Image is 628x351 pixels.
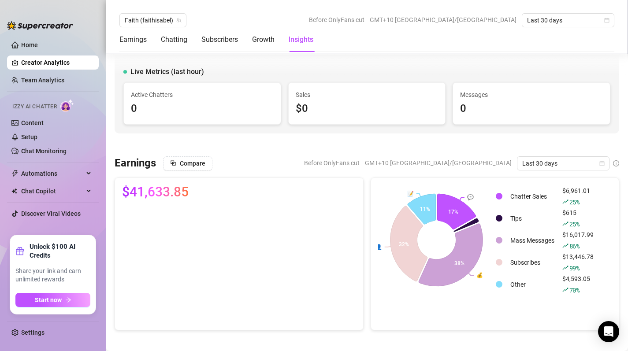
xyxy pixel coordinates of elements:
[119,34,147,45] div: Earnings
[562,287,569,293] span: rise
[507,230,558,251] td: Mass Messages
[161,34,187,45] div: Chatting
[21,184,84,198] span: Chat Copilot
[562,186,594,207] div: $6,961.01
[562,243,569,249] span: rise
[562,265,569,271] span: rise
[21,55,92,70] a: Creator Analytics
[407,190,413,197] text: 📝
[21,41,38,48] a: Home
[12,103,57,111] span: Izzy AI Chatter
[296,100,438,117] div: $0
[569,198,580,206] span: 25 %
[460,100,603,117] div: 0
[569,242,580,250] span: 86 %
[296,90,438,100] span: Sales
[15,293,90,307] button: Start nowarrow-right
[467,194,474,200] text: 💬
[507,208,558,229] td: Tips
[289,34,313,45] div: Insights
[130,67,204,77] span: Live Metrics (last hour)
[201,34,238,45] div: Subscribers
[122,185,189,199] span: $41,633.85
[522,157,604,170] span: Last 30 days
[180,160,205,167] span: Compare
[598,321,619,342] div: Open Intercom Messenger
[125,14,181,27] span: Faith (faithisabel)
[613,160,619,166] span: info-circle
[21,210,81,217] a: Discover Viral Videos
[507,186,558,207] td: Chatter Sales
[562,199,569,205] span: rise
[21,148,67,155] a: Chat Monitoring
[35,296,62,303] span: Start now
[562,274,594,295] div: $4,593.05
[562,230,594,251] div: $16,017.99
[21,133,37,140] a: Setup
[365,156,512,170] span: GMT+10 [GEOGRAPHIC_DATA]/[GEOGRAPHIC_DATA]
[569,220,580,228] span: 25 %
[131,90,274,100] span: Active Chatters
[252,34,275,45] div: Growth
[309,13,364,26] span: Before OnlyFans cut
[11,170,19,177] span: thunderbolt
[30,242,90,260] strong: Unlock $100 AI Credits
[507,274,558,295] td: Other
[370,13,517,26] span: GMT+10 [GEOGRAPHIC_DATA]/[GEOGRAPHIC_DATA]
[170,160,176,166] span: block
[304,156,360,170] span: Before OnlyFans cut
[21,329,45,336] a: Settings
[569,264,580,272] span: 99 %
[569,286,580,294] span: 70 %
[375,244,382,250] text: 👤
[15,247,24,255] span: gift
[460,90,603,100] span: Messages
[604,18,609,23] span: calendar
[60,99,74,112] img: AI Chatter
[176,18,182,23] span: team
[21,77,64,84] a: Team Analytics
[21,166,84,181] span: Automations
[131,100,274,117] div: 0
[507,252,558,273] td: Subscribes
[562,208,594,229] div: $615
[476,272,483,278] text: 💰
[11,188,17,194] img: Chat Copilot
[562,252,594,273] div: $13,446.78
[527,14,609,27] span: Last 30 days
[7,21,73,30] img: logo-BBDzfeDw.svg
[15,267,90,284] span: Share your link and earn unlimited rewards
[65,297,71,303] span: arrow-right
[562,221,569,227] span: rise
[21,119,44,126] a: Content
[115,156,156,170] h3: Earnings
[163,156,212,170] button: Compare
[599,161,605,166] span: calendar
